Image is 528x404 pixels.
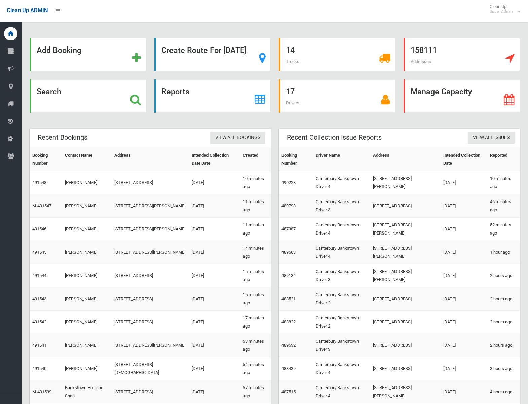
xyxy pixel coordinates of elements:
td: Canterbury Bankstown Driver 2 [313,287,370,311]
a: 491548 [32,180,46,185]
td: [STREET_ADDRESS] [370,287,441,311]
td: [PERSON_NAME] [62,218,112,241]
a: 14 Trucks [279,38,395,71]
strong: Reports [161,87,189,96]
td: [DATE] [441,218,488,241]
td: 46 minutes ago [487,194,520,218]
td: 1 hour ago [487,241,520,264]
td: [DATE] [189,357,240,380]
td: 57 minutes ago [240,380,271,404]
td: [DATE] [189,264,240,287]
span: Addresses [411,59,431,64]
td: 52 minutes ago [487,218,520,241]
td: 15 minutes ago [240,287,271,311]
a: 489798 [281,203,296,208]
span: Clean Up ADMIN [7,7,48,14]
td: 17 minutes ago [240,311,271,334]
td: [DATE] [441,380,488,404]
th: Created [240,148,271,171]
strong: 17 [286,87,295,96]
td: 54 minutes ago [240,357,271,380]
a: 490228 [281,180,296,185]
td: [DATE] [441,287,488,311]
td: [STREET_ADDRESS][PERSON_NAME] [112,334,189,357]
td: [PERSON_NAME] [62,311,112,334]
a: 489532 [281,343,296,348]
td: [STREET_ADDRESS][DEMOGRAPHIC_DATA] [112,357,189,380]
td: [STREET_ADDRESS] [112,264,189,287]
td: [PERSON_NAME] [62,357,112,380]
td: Canterbury Bankstown Driver 3 [313,264,370,287]
a: 488822 [281,319,296,324]
a: 487387 [281,226,296,231]
strong: Create Route For [DATE] [161,45,247,55]
th: Address [370,148,441,171]
a: Search [30,79,146,113]
td: [STREET_ADDRESS] [370,334,441,357]
th: Booking Number [279,148,313,171]
td: 15 minutes ago [240,264,271,287]
td: [STREET_ADDRESS][PERSON_NAME] [112,194,189,218]
td: [PERSON_NAME] [62,171,112,194]
span: Trucks [286,59,299,64]
td: 2 hours ago [487,311,520,334]
th: Reported [487,148,520,171]
th: Booking Number [30,148,62,171]
td: [DATE] [189,287,240,311]
td: [DATE] [189,380,240,404]
header: Recent Bookings [30,131,96,144]
td: [DATE] [189,241,240,264]
td: [DATE] [441,334,488,357]
td: Canterbury Bankstown Driver 4 [313,380,370,404]
td: 10 minutes ago [240,171,271,194]
td: [STREET_ADDRESS][PERSON_NAME] [112,241,189,264]
a: 491542 [32,319,46,324]
small: Super Admin [490,9,513,14]
td: Canterbury Bankstown Driver 4 [313,357,370,380]
a: Add Booking [30,38,146,71]
td: [DATE] [441,264,488,287]
td: Canterbury Bankstown Driver 4 [313,171,370,194]
td: [STREET_ADDRESS] [112,287,189,311]
td: [STREET_ADDRESS] [112,311,189,334]
a: 491545 [32,250,46,255]
td: 4 hours ago [487,380,520,404]
td: [DATE] [189,334,240,357]
td: [PERSON_NAME] [62,264,112,287]
th: Contact Name [62,148,112,171]
td: Canterbury Bankstown Driver 4 [313,218,370,241]
td: [STREET_ADDRESS][PERSON_NAME] [370,380,441,404]
a: 491540 [32,366,46,371]
td: Canterbury Bankstown Driver 3 [313,334,370,357]
td: Canterbury Bankstown Driver 3 [313,194,370,218]
td: 3 hours ago [487,357,520,380]
td: [STREET_ADDRESS] [370,311,441,334]
td: [STREET_ADDRESS] [112,171,189,194]
td: [DATE] [189,218,240,241]
a: 17 Drivers [279,79,395,113]
td: [DATE] [441,171,488,194]
a: Reports [154,79,271,113]
td: [PERSON_NAME] [62,334,112,357]
td: Bankstown Housing Shan [62,380,112,404]
td: [PERSON_NAME] [62,241,112,264]
a: 489134 [281,273,296,278]
td: [STREET_ADDRESS] [112,380,189,404]
td: [PERSON_NAME] [62,287,112,311]
td: [DATE] [441,241,488,264]
strong: 14 [286,45,295,55]
td: [PERSON_NAME] [62,194,112,218]
td: 2 hours ago [487,287,520,311]
a: Manage Capacity [404,79,520,113]
td: [STREET_ADDRESS][PERSON_NAME] [370,171,441,194]
td: [DATE] [441,311,488,334]
a: 491546 [32,226,46,231]
td: 53 minutes ago [240,334,271,357]
a: 489663 [281,250,296,255]
span: Clean Up [486,4,520,14]
a: 487515 [281,389,296,394]
strong: Manage Capacity [411,87,472,96]
th: Address [112,148,189,171]
td: Canterbury Bankstown Driver 4 [313,241,370,264]
a: View All Issues [468,132,515,144]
